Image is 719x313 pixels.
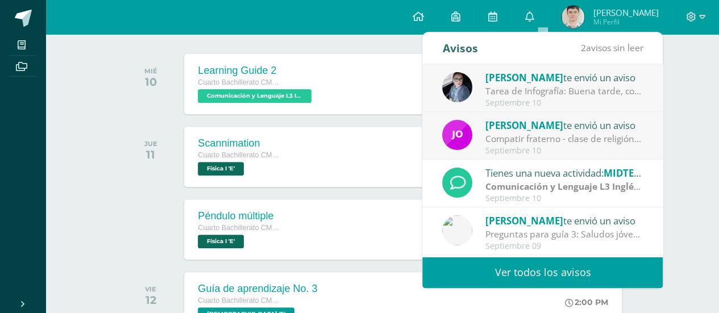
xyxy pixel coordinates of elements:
div: Septiembre 10 [485,194,643,203]
strong: Comunicación y Lenguaje L3 Inglés [485,180,641,193]
div: 12 [145,293,156,307]
div: Guía de aprendizaje No. 3 [198,283,317,295]
div: Septiembre 10 [485,98,643,108]
span: Comunicación y Lenguaje L3 Inglés 'E' [198,89,311,103]
span: Cuarto Bachillerato CMP Bachillerato en CCLL con Orientación en Computación [198,297,283,304]
div: MIÉ [144,67,157,75]
span: [PERSON_NAME] [485,71,563,84]
span: Mi Perfil [593,17,658,27]
span: Física I 'E' [198,162,244,176]
div: Tienes una nueva actividad: [485,165,643,180]
span: 2 [580,41,585,54]
div: Péndulo múltiple [198,210,283,222]
div: Preguntas para guía 3: Saludos jóvenes, les comparto esta guía de preguntas que eben contestar pa... [485,228,643,241]
div: Tarea de Infografía: Buena tarde, con preocupación he notado que algunos alumnos no están entrega... [485,85,643,98]
span: Física I 'E' [198,235,244,248]
img: 702136d6d401d1cd4ce1c6f6778c2e49.png [442,72,472,102]
span: Cuarto Bachillerato CMP Bachillerato en CCLL con Orientación en Computación [198,78,283,86]
span: [PERSON_NAME] [485,119,563,132]
div: Septiembre 10 [485,146,643,156]
span: MIDTERM [604,166,649,180]
div: | Parcial [485,180,643,193]
span: [PERSON_NAME] [593,7,658,18]
img: 6614adf7432e56e5c9e182f11abb21f1.png [442,120,472,150]
span: Cuarto Bachillerato CMP Bachillerato en CCLL con Orientación en Computación [198,224,283,232]
span: avisos sin leer [580,41,643,54]
div: JUE [144,140,157,148]
div: 11 [144,148,157,161]
div: VIE [145,285,156,293]
div: Compatir fraterno - clase de religión: Buenas tardes, jóvenes: Lamentablemente hoy no pudimos rea... [485,132,643,145]
a: Ver todos los avisos [422,257,663,288]
div: Scannimation [198,137,283,149]
div: te envió un aviso [485,118,643,132]
div: Septiembre 09 [485,241,643,251]
div: Learning Guide 2 [198,65,314,77]
div: 10 [144,75,157,89]
div: te envió un aviso [485,70,643,85]
div: 2:00 PM [565,297,608,307]
span: Cuarto Bachillerato CMP Bachillerato en CCLL con Orientación en Computación [198,151,283,159]
img: dd2fdfd14f22c95c8b71975986d73a17.png [562,6,584,28]
img: 6dfd641176813817be49ede9ad67d1c4.png [442,215,472,245]
div: te envió un aviso [485,213,643,228]
div: Avisos [442,32,477,64]
span: [PERSON_NAME] [485,214,563,227]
